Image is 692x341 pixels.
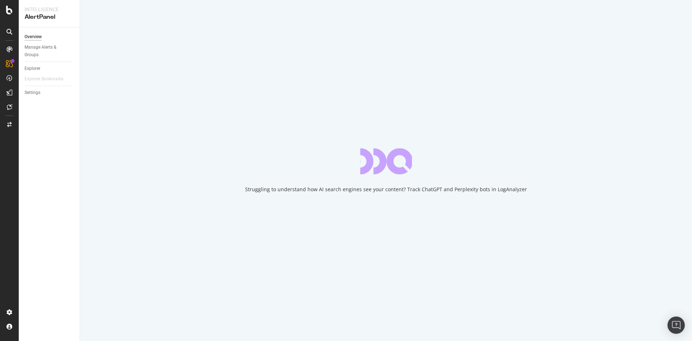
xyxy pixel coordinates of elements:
div: Explorer [25,65,40,72]
a: Explorer Bookmarks [25,75,71,83]
div: AlertPanel [25,13,74,21]
div: Overview [25,33,42,41]
div: animation [360,148,412,174]
div: Manage Alerts & Groups [25,44,68,59]
div: Open Intercom Messenger [667,317,685,334]
div: Struggling to understand how AI search engines see your content? Track ChatGPT and Perplexity bot... [245,186,527,193]
div: Explorer Bookmarks [25,75,63,83]
a: Settings [25,89,75,97]
a: Manage Alerts & Groups [25,44,75,59]
a: Overview [25,33,75,41]
div: Settings [25,89,40,97]
div: Intelligence [25,6,74,13]
a: Explorer [25,65,75,72]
